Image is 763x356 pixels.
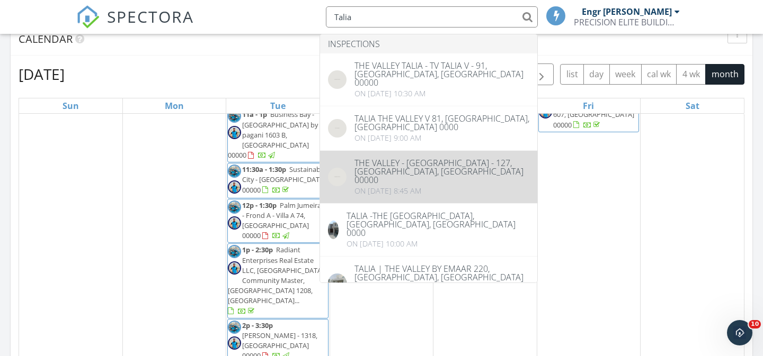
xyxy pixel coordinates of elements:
div: On [DATE] 8:45 am [354,187,529,195]
a: The Valley Talia - TV Talia V - 91, [GEOGRAPHIC_DATA], [GEOGRAPHIC_DATA] 00000 On [DATE] 10:30 am [320,53,537,106]
a: Talia | The Valley by Emaar 220, [GEOGRAPHIC_DATA], [GEOGRAPHIC_DATA] 00000 [320,257,537,309]
img: whatsapp_image_20250426_at_15.23.14.jpeg [228,180,241,194]
div: On [DATE] 10:00 am [347,240,529,248]
span: SPECTORA [107,5,194,28]
a: Talia -the [GEOGRAPHIC_DATA], [GEOGRAPHIC_DATA], [GEOGRAPHIC_DATA] 0000 On [DATE] 10:00 am [320,204,537,256]
img: whatsapp_image_20250426_at_15.23.14.jpeg [228,261,241,275]
img: whatsapp_image_20250426_at_15.23.14.jpeg [228,126,241,139]
div: The Valley - [GEOGRAPHIC_DATA] - 127, [GEOGRAPHIC_DATA], [GEOGRAPHIC_DATA] 00000 [354,159,529,184]
div: Talia | The Valley by Emaar 220, [GEOGRAPHIC_DATA], [GEOGRAPHIC_DATA] 00000 [354,264,529,290]
a: 1p - 2:30p Radiant Enterprises Real Estate LLC, [GEOGRAPHIC_DATA] Community Master, [GEOGRAPHIC_D... [228,245,324,315]
div: Engr [PERSON_NAME] [582,6,672,17]
img: whatsapp_image_20250707_at_11.08.19_am.jpeg [228,200,241,214]
button: 4 wk [676,64,706,85]
button: Next month [529,63,554,85]
a: Sunday [60,98,81,113]
h2: [DATE] [19,63,65,85]
a: Saturday [684,98,702,113]
a: The Valley - [GEOGRAPHIC_DATA] - 127, [GEOGRAPHIC_DATA], [GEOGRAPHIC_DATA] 00000 On [DATE] 8:45 am [320,151,537,203]
span: Radiant Enterprises Real Estate LLC, [GEOGRAPHIC_DATA] Community Master, [GEOGRAPHIC_DATA] 1208, ... [228,245,324,305]
a: 11:30a - 1:30p Sustainable City - [GEOGRAPHIC_DATA] 00000 [242,165,326,194]
div: PRECISION ELITE BUILDING INSPECTION SERVICES L.L.C [574,17,680,28]
span: 11:30a - 1:30p [242,165,286,174]
a: 11a - 1p Business Bay - [GEOGRAPHIC_DATA] by pagani 1603 B, [GEOGRAPHIC_DATA] 00000 [227,108,328,162]
span: 10 [749,320,761,328]
li: Inspections [320,34,537,53]
a: Friday [581,98,596,113]
span: 2p - 3:30p [242,321,273,330]
span: 11a - 1p [242,109,267,119]
img: whatsapp_image_20250426_at_15.23.14.jpeg [228,216,241,230]
a: Talia the Valley V 81, [GEOGRAPHIC_DATA], [GEOGRAPHIC_DATA] 0000 On [DATE] 9:00 am [320,106,537,150]
span: Palm Jumeirah - Frond A - Villa A 74, [GEOGRAPHIC_DATA] 00000 [242,200,325,241]
a: 11:30a - 1:30p Sustainable City - [GEOGRAPHIC_DATA] 00000 [227,163,328,198]
button: month [705,64,744,85]
span: Calendar [19,32,73,46]
span: Business Bay - [GEOGRAPHIC_DATA] by pagani 1603 B, [GEOGRAPHIC_DATA] 00000 [228,109,318,160]
a: Monday [163,98,186,113]
button: cal wk [641,64,677,85]
img: 9178597%2Fcover_photos%2F47qXW8ygAA1WNn5Q5Yoc%2Foriginal.jpeg [328,221,339,239]
input: Search everything... [326,6,538,28]
div: Talia -the [GEOGRAPHIC_DATA], [GEOGRAPHIC_DATA], [GEOGRAPHIC_DATA] 0000 [347,212,529,237]
img: whatsapp_image_20250707_at_11.08.19_am.jpeg [228,109,241,123]
button: week [609,64,642,85]
span: Sustainable City - [GEOGRAPHIC_DATA] 00000 [242,165,326,194]
span: 1p - 2:30p [242,245,273,254]
a: 12p - 1:30p Palm Jumeirah - Frond A - Villa A 74, [GEOGRAPHIC_DATA] 00000 [227,199,328,243]
button: list [560,64,584,85]
iframe: Intercom live chat [727,320,752,345]
a: SPECTORA [76,14,194,36]
img: whatsapp_image_20250707_at_11.08.19_am.jpeg [228,165,241,178]
div: On [DATE] 9:00 am [354,134,529,142]
a: 11a - 1p Business Bay - [GEOGRAPHIC_DATA] by pagani 1603 B, [GEOGRAPHIC_DATA] 00000 [228,109,318,160]
a: Tuesday [268,98,288,113]
img: whatsapp_image_20250707_at_11.08.19_am.jpeg [228,321,241,334]
div: The Valley Talia - TV Talia V - 91, [GEOGRAPHIC_DATA], [GEOGRAPHIC_DATA] 00000 [354,61,529,87]
img: streetview [328,70,347,89]
span: 12p - 1:30p [242,200,277,210]
a: 1p - 2:30p Radiant Enterprises Real Estate LLC, [GEOGRAPHIC_DATA] Community Master, [GEOGRAPHIC_D... [227,243,328,318]
img: whatsapp_image_20250426_at_15.23.14.jpeg [228,336,241,350]
button: day [583,64,610,85]
img: whatsapp_image_20250707_at_11.08.19_am.jpeg [228,245,241,258]
img: The Best Home Inspection Software - Spectora [76,5,100,29]
img: streetview [328,119,347,138]
img: 9294878%2Fcover_photos%2FsRhI5rWKGv8gHHI7KmSd%2Foriginal.jpeg [328,168,347,186]
a: Serenia Residences The Palm - C 607, [GEOGRAPHIC_DATA] 00000 [553,89,634,130]
div: Talia the Valley V 81, [GEOGRAPHIC_DATA], [GEOGRAPHIC_DATA] 0000 [354,114,529,131]
img: 8511208%2Fcover_photos%2FEK3TCH6kpZIWEwgPssIg%2Foriginal.8511208-1744790006798 [328,273,347,292]
div: On [DATE] 10:30 am [354,89,529,98]
a: 12p - 1:30p Palm Jumeirah - Frond A - Villa A 74, [GEOGRAPHIC_DATA] 00000 [242,200,325,241]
